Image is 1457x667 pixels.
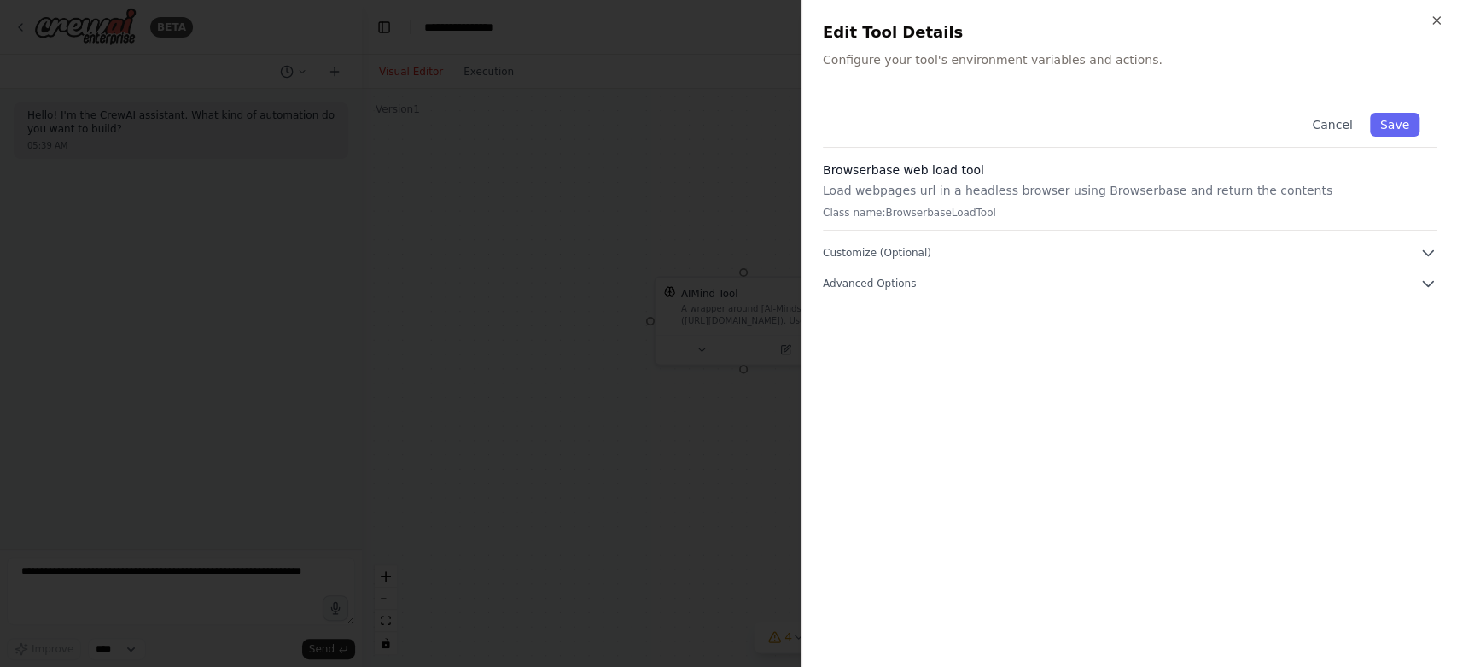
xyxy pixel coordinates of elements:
[823,277,916,290] span: Advanced Options
[823,51,1437,68] p: Configure your tool's environment variables and actions.
[823,244,1437,261] button: Customize (Optional)
[823,161,1437,178] h3: Browserbase web load tool
[1302,113,1362,137] button: Cancel
[823,20,1437,44] h2: Edit Tool Details
[823,275,1437,292] button: Advanced Options
[1370,113,1419,137] button: Save
[823,206,1437,219] p: Class name: BrowserbaseLoadTool
[823,246,931,260] span: Customize (Optional)
[823,182,1437,199] p: Load webpages url in a headless browser using Browserbase and return the contents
